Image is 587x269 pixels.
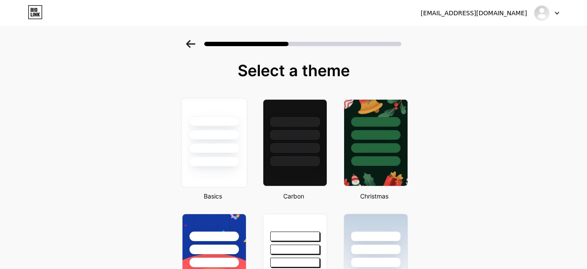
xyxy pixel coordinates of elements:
img: Karthik Sekar [534,5,550,21]
div: Basics [179,192,246,201]
div: Carbon [260,192,327,201]
div: Christmas [341,192,408,201]
div: Select a theme [179,62,409,79]
div: [EMAIL_ADDRESS][DOMAIN_NAME] [421,9,527,18]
